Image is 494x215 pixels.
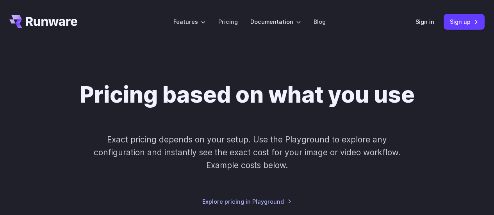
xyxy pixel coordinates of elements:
label: Features [173,17,206,26]
a: Go to / [9,15,77,28]
a: Sign up [444,14,485,29]
a: Pricing [218,17,238,26]
p: Exact pricing depends on your setup. Use the Playground to explore any configuration and instantl... [81,133,414,172]
label: Documentation [250,17,301,26]
a: Blog [314,17,326,26]
a: Explore pricing in Playground [202,197,292,206]
a: Sign in [416,17,434,26]
h1: Pricing based on what you use [80,81,415,108]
